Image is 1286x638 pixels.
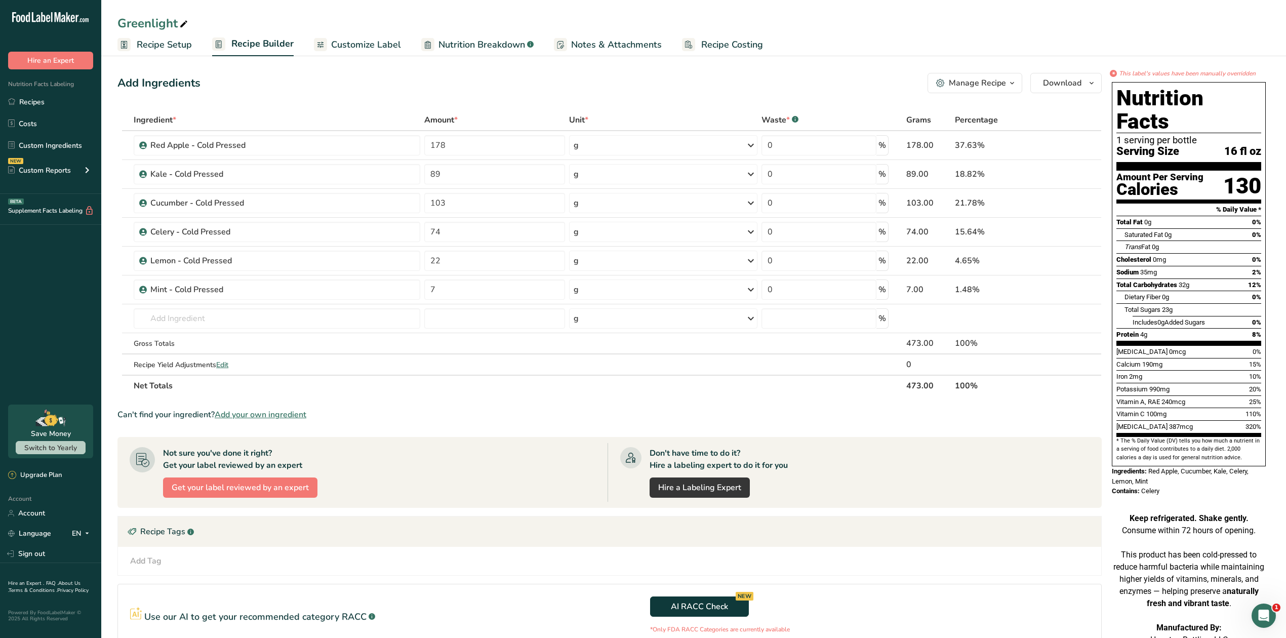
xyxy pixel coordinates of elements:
[955,139,1048,151] div: 37.63%
[1124,293,1160,301] span: Dietary Fiber
[1124,243,1141,251] i: Trans
[574,226,579,238] div: g
[650,477,750,498] a: Hire a Labeling Expert
[1249,385,1261,393] span: 20%
[1116,268,1139,276] span: Sodium
[1272,604,1280,612] span: 1
[117,75,200,92] div: Add Ingredients
[130,555,162,567] div: Add Tag
[331,38,401,52] span: Customize Label
[1162,293,1169,301] span: 0g
[1116,398,1160,406] span: Vitamin A, RAE
[1162,306,1173,313] span: 23g
[1249,361,1261,368] span: 15%
[1141,487,1159,495] span: Celery
[1116,348,1168,355] span: [MEDICAL_DATA]
[144,610,367,624] p: Use our AI to get your recommended category RACC
[1140,268,1157,276] span: 35mg
[1152,243,1159,251] span: 0g
[1124,243,1150,251] span: Fat
[117,409,1102,421] div: Can't find your ingredient?
[212,32,294,57] a: Recipe Builder
[1142,361,1162,368] span: 190mg
[117,33,192,56] a: Recipe Setup
[571,38,662,52] span: Notes & Attachments
[1156,623,1222,632] strong: Manufactured By:
[701,38,763,52] span: Recipe Costing
[906,139,951,151] div: 178.00
[150,255,277,267] div: Lemon - Cold Pressed
[1116,437,1261,462] section: * The % Daily Value (DV) tells you how much a nutrient in a serving of food contributes to a dail...
[1116,331,1139,338] span: Protein
[955,114,998,126] span: Percentage
[1153,256,1166,263] span: 0mg
[1252,331,1261,338] span: 8%
[117,14,190,32] div: Greenlight
[1119,69,1256,78] i: This label's values have been manually overridden
[1116,410,1145,418] span: Vitamin C
[215,409,306,421] span: Add your own ingredient
[1161,398,1185,406] span: 240mcg
[137,38,192,52] span: Recipe Setup
[72,528,93,540] div: EN
[118,516,1101,547] div: Recipe Tags
[955,197,1048,209] div: 21.78%
[8,52,93,69] button: Hire an Expert
[1252,604,1276,628] iframe: Intercom live chat
[671,601,728,613] span: AI RACC Check
[906,255,951,267] div: 22.00
[955,337,1048,349] div: 100%
[1164,231,1172,238] span: 0g
[1116,281,1177,289] span: Total Carbohydrates
[1116,145,1179,158] span: Serving Size
[8,158,23,164] div: NEW
[1147,586,1259,608] strong: naturally fresh and vibrant taste
[1116,87,1261,133] h1: Nutrition Facts
[1253,348,1261,355] span: 0%
[1179,281,1189,289] span: 32g
[1116,135,1261,145] div: 1 serving per bottle
[574,139,579,151] div: g
[57,587,89,594] a: Privacy Policy
[574,312,579,325] div: g
[1116,385,1148,393] span: Potassium
[1116,373,1128,380] span: Iron
[150,284,277,296] div: Mint - Cold Pressed
[134,360,420,370] div: Recipe Yield Adjustments
[8,610,93,622] div: Powered By FoodLabelMaker © 2025 All Rights Reserved
[1112,467,1249,485] span: Red Apple, Cucumber, Kale, Celery, Lemon, Mint
[1140,331,1147,338] span: 4g
[1252,218,1261,226] span: 0%
[1112,512,1266,537] p: Consume within 72 hours of opening.
[314,33,401,56] a: Customize Label
[150,226,277,238] div: Celery - Cold Pressed
[1169,423,1193,430] span: 387mcg
[650,447,788,471] div: Don't have time to do it? Hire a labeling expert to do it for you
[906,284,951,296] div: 7.00
[46,580,58,587] a: FAQ .
[1112,487,1140,495] span: Contains:
[163,447,302,471] div: Not sure you've done it right? Get your label reviewed by an expert
[1169,348,1186,355] span: 0mcg
[1249,373,1261,380] span: 10%
[134,308,420,329] input: Add Ingredient
[1146,410,1167,418] span: 100mg
[1116,361,1141,368] span: Calcium
[569,114,588,126] span: Unit
[1030,73,1102,93] button: Download
[1149,385,1170,393] span: 990mg
[1116,256,1151,263] span: Cholesterol
[134,338,420,349] div: Gross Totals
[8,580,44,587] a: Hire an Expert .
[1112,549,1266,610] p: This product has been cold-pressed to reduce harmful bacteria while maintaining higher yields of ...
[906,226,951,238] div: 74.00
[150,139,277,151] div: Red Apple - Cold Pressed
[424,114,458,126] span: Amount
[906,114,931,126] span: Grams
[736,592,753,601] div: NEW
[31,428,71,439] div: Save Money
[1116,423,1168,430] span: [MEDICAL_DATA]
[1252,318,1261,326] span: 0%
[574,197,579,209] div: g
[1129,373,1142,380] span: 2mg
